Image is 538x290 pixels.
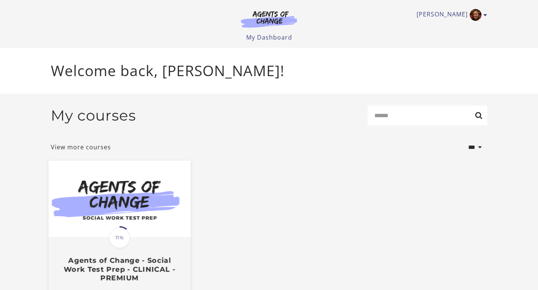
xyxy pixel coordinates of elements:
h2: My courses [51,107,136,124]
a: View more courses [51,143,111,152]
p: Welcome back, [PERSON_NAME]! [51,60,487,82]
a: Toggle menu [417,9,483,21]
h3: Agents of Change - Social Work Test Prep - CLINICAL - PREMIUM [57,256,182,283]
a: My Dashboard [246,33,292,41]
span: 11% [109,227,130,248]
img: Agents of Change Logo [233,10,305,28]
